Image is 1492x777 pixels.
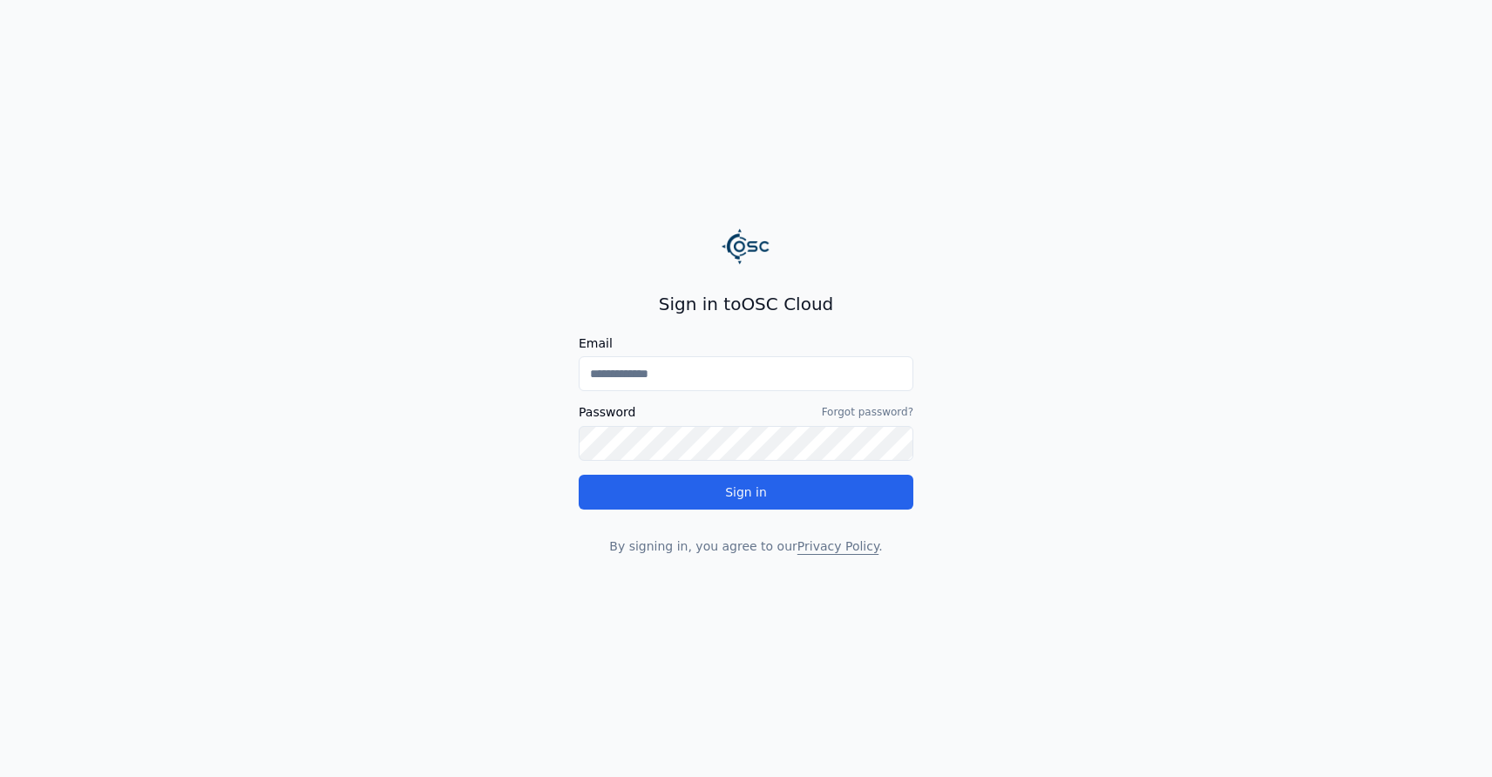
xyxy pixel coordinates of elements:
label: Password [579,406,635,418]
p: By signing in, you agree to our . [579,537,913,555]
h2: Sign in to OSC Cloud [579,292,913,316]
img: Logo [722,222,770,271]
a: Forgot password? [822,405,913,419]
button: Sign in [579,475,913,510]
a: Privacy Policy [797,539,878,553]
label: Email [579,337,913,349]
